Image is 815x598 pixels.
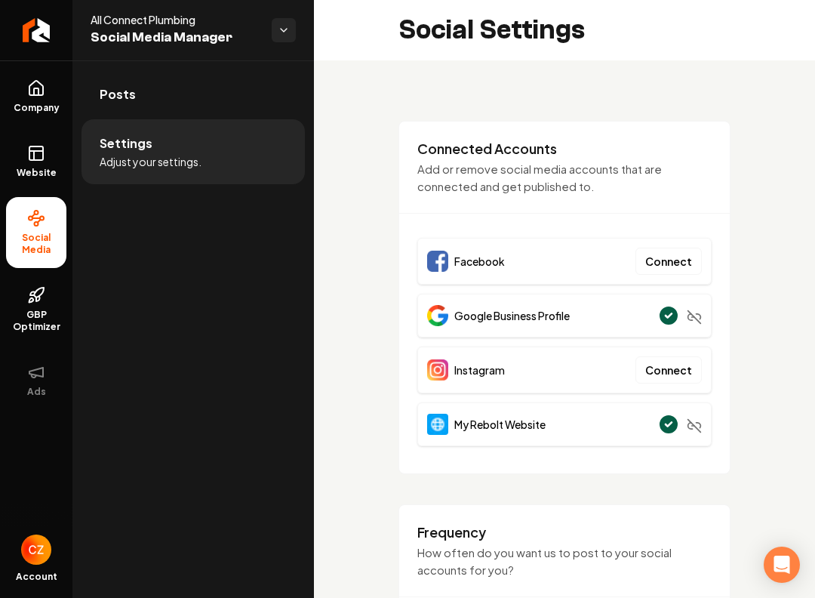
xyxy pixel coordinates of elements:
[635,248,702,275] button: Connect
[100,85,136,103] span: Posts
[635,356,702,384] button: Connect
[91,27,260,48] span: Social Media Manager
[764,547,800,583] div: Open Intercom Messenger
[100,154,201,169] span: Adjust your settings.
[6,309,66,333] span: GBP Optimizer
[6,351,66,410] button: Ads
[454,362,505,378] span: Instagram
[16,571,57,583] span: Account
[454,308,570,323] span: Google Business Profile
[427,414,448,435] img: Website
[427,305,448,326] img: Google
[21,535,51,565] img: Casey Zimmerman
[427,359,448,381] img: Instagram
[21,386,52,398] span: Ads
[398,15,585,45] h2: Social Settings
[91,12,260,27] span: All Connect Plumbing
[6,132,66,191] a: Website
[81,70,305,119] a: Posts
[6,67,66,126] a: Company
[427,251,448,272] img: Facebook
[454,417,546,432] span: My Rebolt Website
[8,102,66,114] span: Company
[417,140,712,158] h3: Connected Accounts
[454,254,505,269] span: Facebook
[6,232,66,256] span: Social Media
[417,523,712,541] h3: Frequency
[23,18,51,42] img: Rebolt Logo
[417,544,712,578] p: How often do you want us to post to your social accounts for you?
[6,274,66,345] a: GBP Optimizer
[417,161,712,195] p: Add or remove social media accounts that are connected and get published to.
[11,167,63,179] span: Website
[100,134,152,153] span: Settings
[21,535,51,565] button: Open user button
